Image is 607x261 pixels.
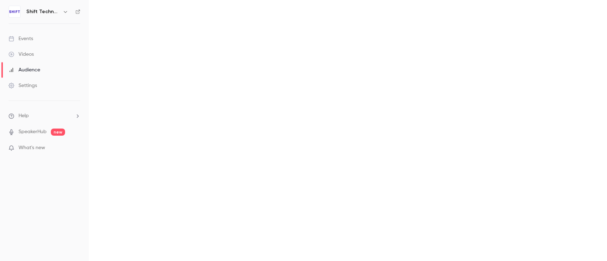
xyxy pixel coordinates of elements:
[9,6,20,17] img: Shift Technology
[18,112,29,120] span: Help
[9,66,40,74] div: Audience
[18,128,47,136] a: SpeakerHub
[9,82,37,89] div: Settings
[26,8,60,15] h6: Shift Technology
[9,51,34,58] div: Videos
[18,144,45,152] span: What's new
[9,35,33,42] div: Events
[9,112,80,120] li: help-dropdown-opener
[51,129,65,136] span: new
